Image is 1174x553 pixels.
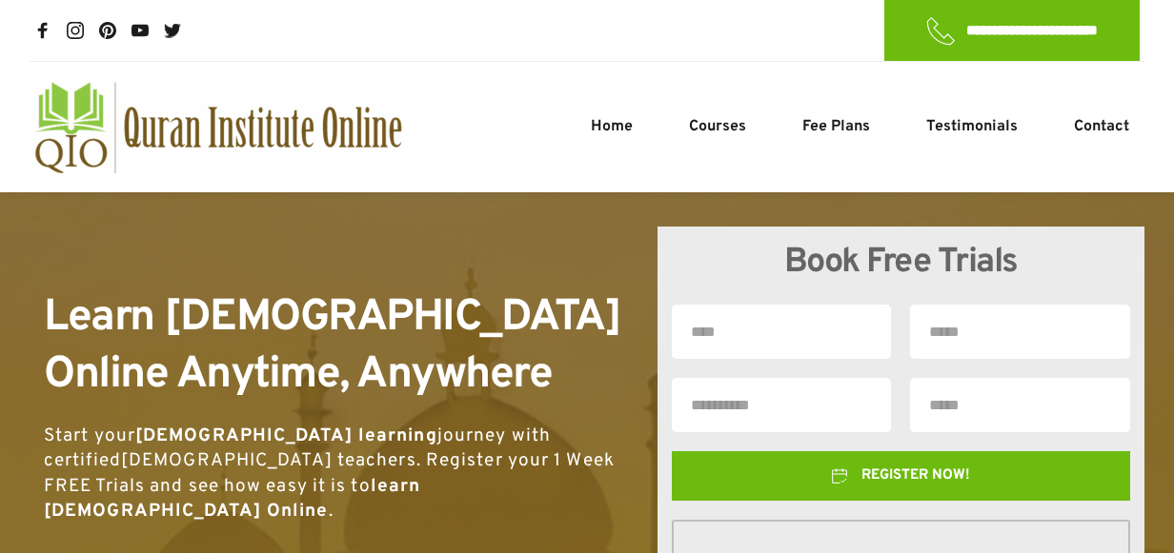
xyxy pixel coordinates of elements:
span: Testimonials [926,115,1018,138]
a: Contact [1069,115,1134,138]
a: Fee Plans [798,115,875,138]
span: REGISTER NOW! [861,464,970,487]
span: Courses [689,115,746,138]
span: Fee Plans [802,115,870,138]
span: Home [591,115,633,138]
span: Contact [1074,115,1129,138]
span: Learn [DEMOGRAPHIC_DATA] Online Anytime, Anywhere [44,290,631,404]
button: REGISTER NOW! [672,451,1130,501]
span: . Register your 1 Week FREE Trials and see how easy it is to [44,449,619,498]
a: quran-institute-online-australia [34,81,402,173]
a: Courses [684,115,751,138]
a: [DEMOGRAPHIC_DATA] teachers [121,449,416,472]
span: Book Free Trials [784,241,1018,285]
a: Home [586,115,638,138]
strong: [DEMOGRAPHIC_DATA] learning [135,425,437,447]
span: Start your [44,425,135,447]
span: . [329,500,334,523]
a: Testimonials [921,115,1022,138]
